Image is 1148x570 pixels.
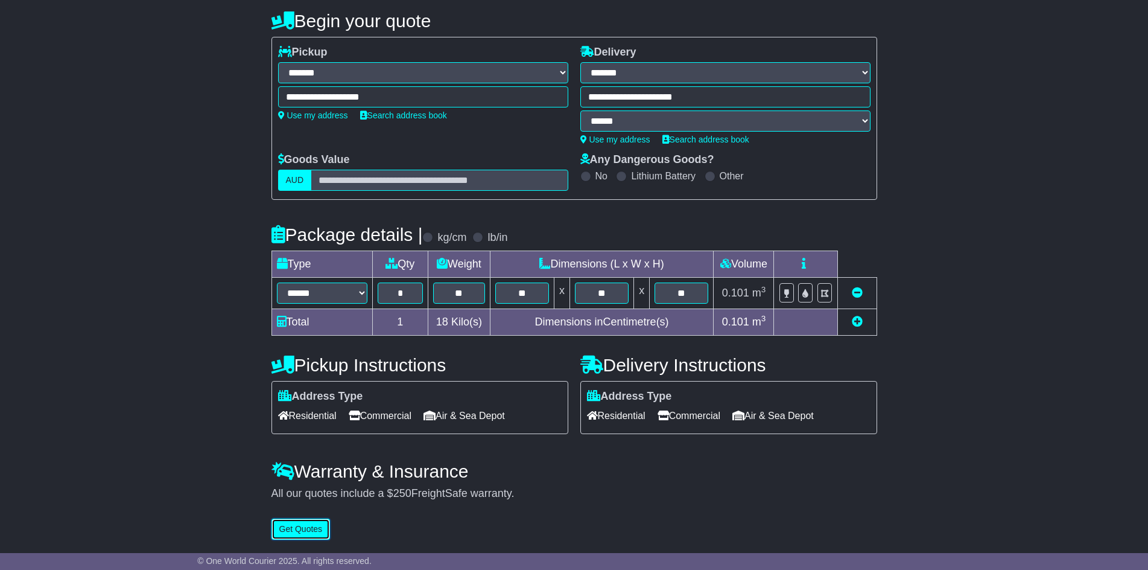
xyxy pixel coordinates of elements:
[580,355,877,375] h4: Delivery Instructions
[752,316,766,328] span: m
[722,316,749,328] span: 0.101
[428,251,490,278] td: Weight
[197,556,372,566] span: © One World Courier 2025. All rights reserved.
[278,153,350,167] label: Goods Value
[271,225,423,245] h4: Package details |
[271,487,877,501] div: All our quotes include a $ FreightSafe warranty.
[720,170,744,182] label: Other
[852,287,863,299] a: Remove this item
[580,153,714,167] label: Any Dangerous Goods?
[271,251,372,278] td: Type
[761,285,766,294] sup: 3
[714,251,774,278] td: Volume
[428,309,490,336] td: Kilo(s)
[372,309,428,336] td: 1
[360,110,447,120] a: Search address book
[595,170,607,182] label: No
[490,309,714,336] td: Dimensions in Centimetre(s)
[271,309,372,336] td: Total
[278,110,348,120] a: Use my address
[761,314,766,323] sup: 3
[278,406,337,425] span: Residential
[278,390,363,403] label: Address Type
[423,406,505,425] span: Air & Sea Depot
[487,231,507,245] label: lb/in
[852,316,863,328] a: Add new item
[722,287,749,299] span: 0.101
[732,406,814,425] span: Air & Sea Depot
[580,46,636,59] label: Delivery
[658,406,720,425] span: Commercial
[587,390,672,403] label: Address Type
[349,406,411,425] span: Commercial
[278,46,328,59] label: Pickup
[634,278,650,309] td: x
[554,278,569,309] td: x
[587,406,645,425] span: Residential
[436,316,448,328] span: 18
[278,170,312,191] label: AUD
[271,519,331,540] button: Get Quotes
[271,355,568,375] h4: Pickup Instructions
[631,170,696,182] label: Lithium Battery
[490,251,714,278] td: Dimensions (L x W x H)
[580,135,650,144] a: Use my address
[271,11,877,31] h4: Begin your quote
[271,461,877,481] h4: Warranty & Insurance
[752,287,766,299] span: m
[393,487,411,499] span: 250
[662,135,749,144] a: Search address book
[437,231,466,245] label: kg/cm
[372,251,428,278] td: Qty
